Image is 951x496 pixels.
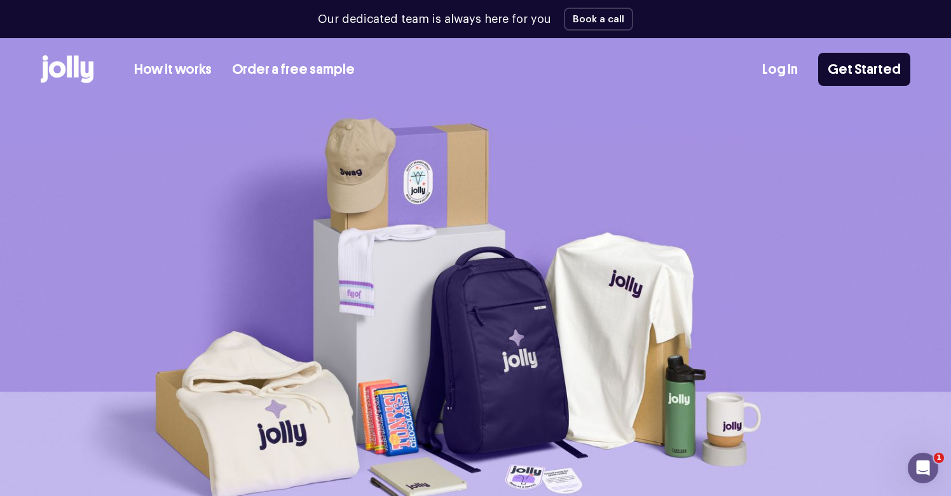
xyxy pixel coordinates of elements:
[908,453,938,483] iframe: Intercom live chat
[762,59,798,80] a: Log In
[818,53,910,86] a: Get Started
[318,11,551,28] p: Our dedicated team is always here for you
[934,453,944,463] span: 1
[564,8,633,31] button: Book a call
[232,59,355,80] a: Order a free sample
[134,59,212,80] a: How it works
